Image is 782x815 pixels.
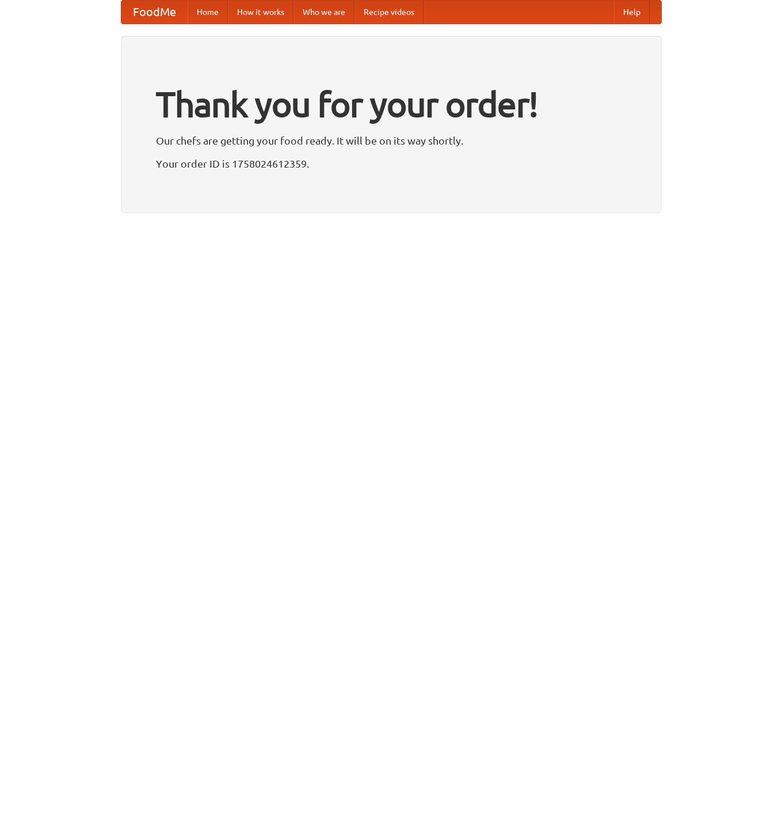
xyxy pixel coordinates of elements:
a: How it works [228,1,293,24]
p: Your order ID is 1758024612359. [156,155,627,172]
a: Who we are [293,1,354,24]
a: Recipe videos [354,1,424,24]
a: Home [188,1,228,24]
p: Our chefs are getting your food ready. It will be on its way shortly. [156,132,627,149]
h1: Thank you for your order! [156,77,627,132]
a: Help [614,1,650,24]
a: FoodMe [121,1,188,24]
